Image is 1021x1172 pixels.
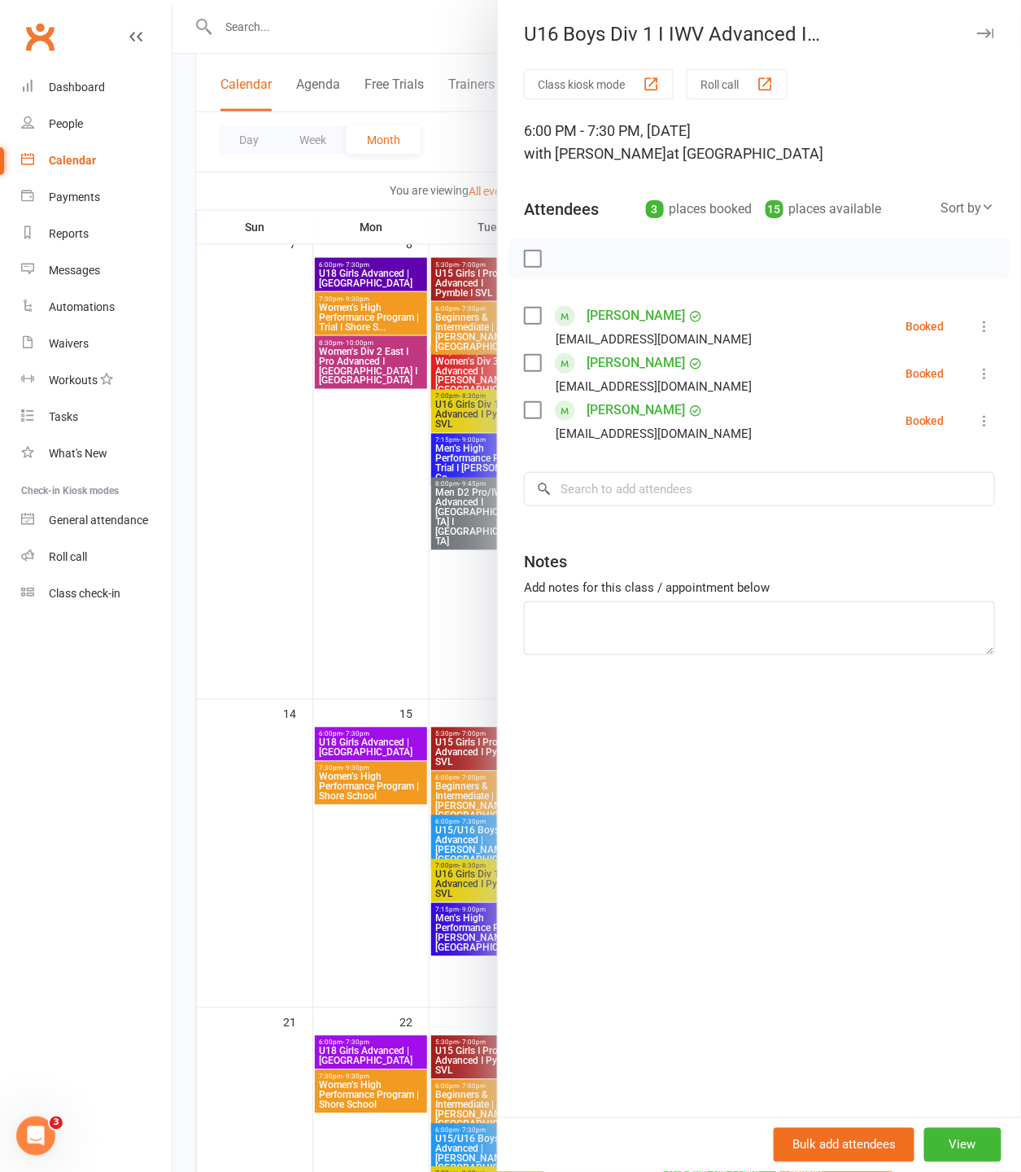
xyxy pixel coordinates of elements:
[21,399,172,435] a: Tasks
[21,69,172,106] a: Dashboard
[524,472,995,506] input: Search to add attendees
[905,368,945,379] div: Booked
[21,326,172,362] a: Waivers
[646,200,664,218] div: 3
[49,337,89,350] div: Waivers
[21,142,172,179] a: Calendar
[49,587,120,600] div: Class check-in
[49,190,100,203] div: Payments
[49,227,89,240] div: Reports
[49,550,87,563] div: Roll call
[524,198,599,221] div: Attendees
[21,435,172,472] a: What's New
[49,154,96,167] div: Calendar
[21,575,172,612] a: Class kiosk mode
[556,329,752,350] div: [EMAIL_ADDRESS][DOMAIN_NAME]
[524,550,567,573] div: Notes
[21,252,172,289] a: Messages
[49,447,107,460] div: What's New
[941,198,995,219] div: Sort by
[524,69,674,99] button: Class kiosk mode
[666,145,823,162] span: at [GEOGRAPHIC_DATA]
[16,1117,55,1156] iframe: Intercom live chat
[49,81,105,94] div: Dashboard
[646,198,753,221] div: places booked
[21,362,172,399] a: Workouts
[49,300,115,313] div: Automations
[20,16,60,57] a: Clubworx
[556,376,752,397] div: [EMAIL_ADDRESS][DOMAIN_NAME]
[21,216,172,252] a: Reports
[49,374,98,387] div: Workouts
[21,502,172,539] a: General attendance kiosk mode
[21,539,172,575] a: Roll call
[21,179,172,216] a: Payments
[21,106,172,142] a: People
[905,415,945,426] div: Booked
[21,289,172,326] a: Automations
[524,120,995,165] div: 6:00 PM - 7:30 PM, [DATE]
[524,578,995,597] div: Add notes for this class / appointment below
[766,200,783,218] div: 15
[556,423,752,444] div: [EMAIL_ADDRESS][DOMAIN_NAME]
[587,397,685,423] a: [PERSON_NAME]
[687,69,788,99] button: Roll call
[905,321,945,332] div: Booked
[49,264,100,277] div: Messages
[49,514,148,527] div: General attendance
[924,1128,1001,1162] button: View
[498,23,1021,46] div: U16 Boys Div 1 I IWV Advanced I [GEOGRAPHIC_DATA] I [GEOGRAPHIC_DATA]
[524,145,666,162] span: with [PERSON_NAME]
[49,117,83,130] div: People
[774,1128,914,1162] button: Bulk add attendees
[587,350,685,376] a: [PERSON_NAME]
[49,410,78,423] div: Tasks
[50,1117,63,1130] span: 3
[766,198,882,221] div: places available
[587,303,685,329] a: [PERSON_NAME]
